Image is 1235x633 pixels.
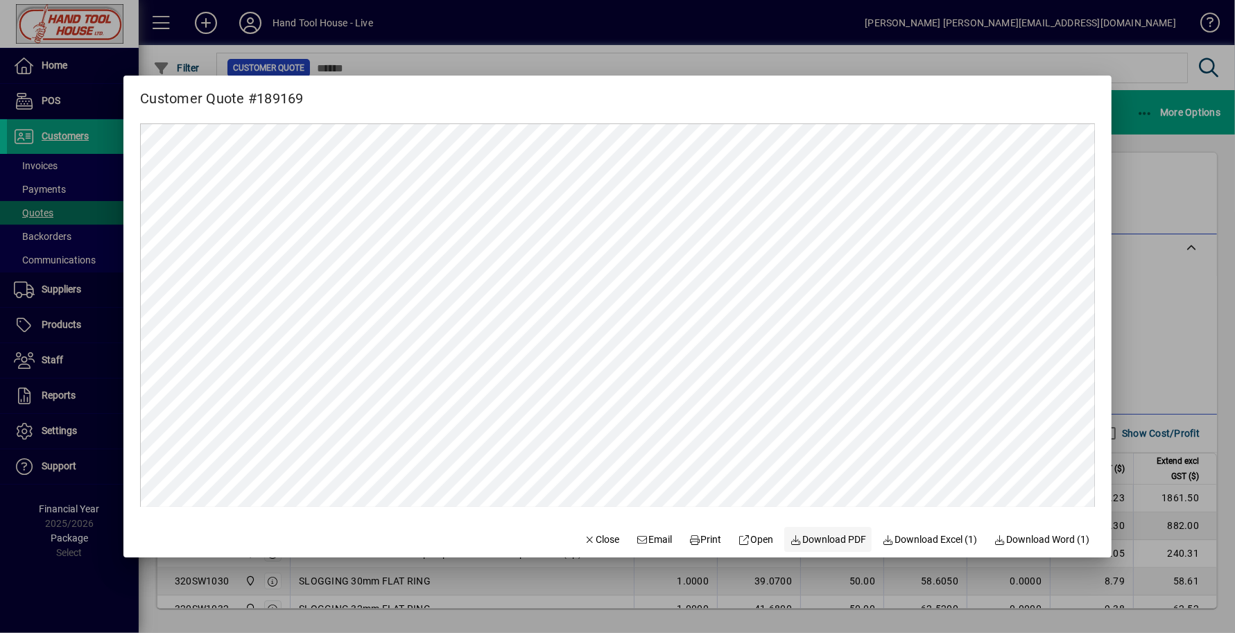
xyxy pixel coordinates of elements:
h2: Customer Quote #189169 [123,76,320,110]
button: Email [630,527,677,552]
span: Download PDF [790,532,866,547]
span: Download Excel (1) [883,532,978,547]
button: Print [683,527,727,552]
span: Download Word (1) [994,532,1089,547]
a: Open [733,527,779,552]
span: Open [739,532,774,547]
a: Download PDF [784,527,872,552]
button: Download Excel (1) [877,527,983,552]
span: Close [584,532,620,547]
button: Download Word (1) [988,527,1095,552]
span: Print [689,532,722,547]
span: Email [636,532,672,547]
button: Close [578,527,625,552]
